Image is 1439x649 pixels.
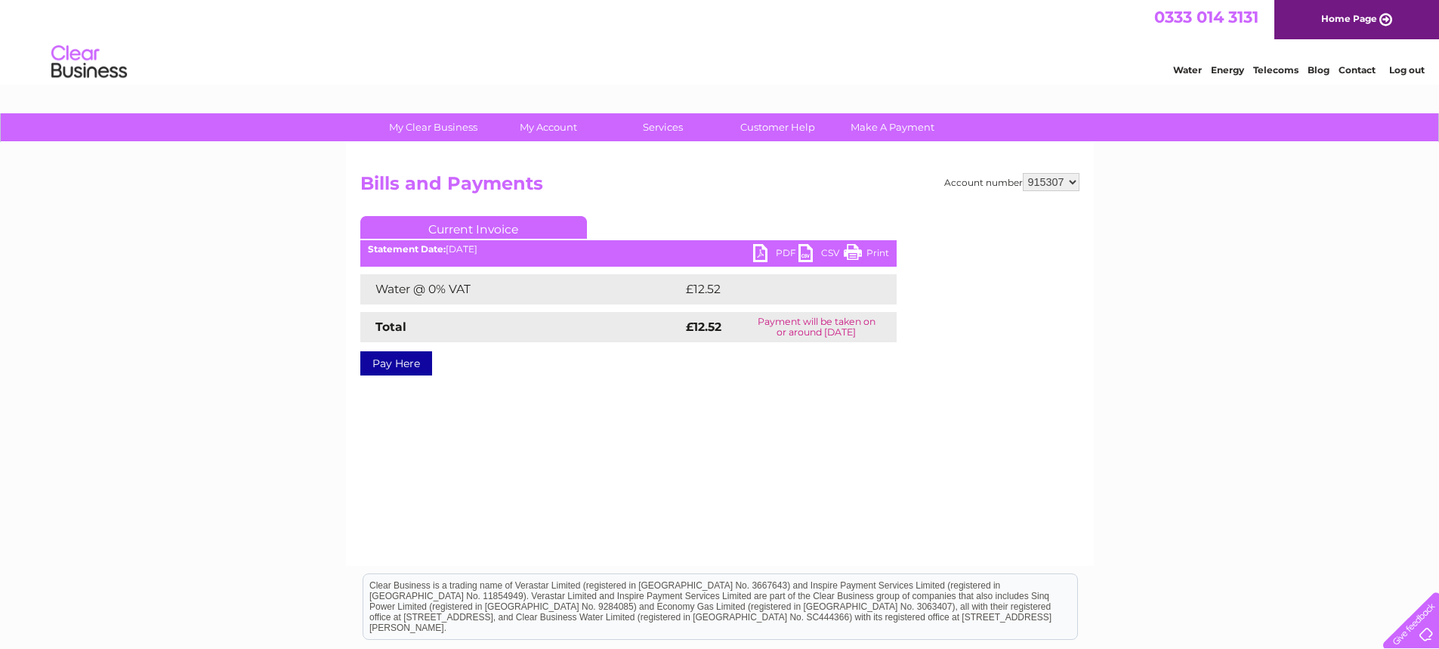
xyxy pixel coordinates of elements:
strong: £12.52 [686,320,721,334]
strong: Total [375,320,406,334]
td: £12.52 [682,274,864,304]
a: My Clear Business [371,113,496,141]
a: Water [1173,64,1202,76]
a: CSV [798,244,844,266]
b: Statement Date: [368,243,446,255]
div: Clear Business is a trading name of Verastar Limited (registered in [GEOGRAPHIC_DATA] No. 3667643... [363,8,1077,73]
a: My Account [486,113,610,141]
a: Pay Here [360,351,432,375]
img: logo.png [51,39,128,85]
h2: Bills and Payments [360,173,1079,202]
a: Log out [1389,64,1425,76]
a: Current Invoice [360,216,587,239]
div: Account number [944,173,1079,191]
a: Make A Payment [830,113,955,141]
a: Blog [1308,64,1329,76]
a: Contact [1339,64,1376,76]
a: 0333 014 3131 [1154,8,1258,26]
td: Water @ 0% VAT [360,274,682,304]
div: [DATE] [360,244,897,255]
a: Print [844,244,889,266]
a: Services [601,113,725,141]
a: Customer Help [715,113,840,141]
a: PDF [753,244,798,266]
a: Telecoms [1253,64,1298,76]
a: Energy [1211,64,1244,76]
td: Payment will be taken on or around [DATE] [736,312,896,342]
